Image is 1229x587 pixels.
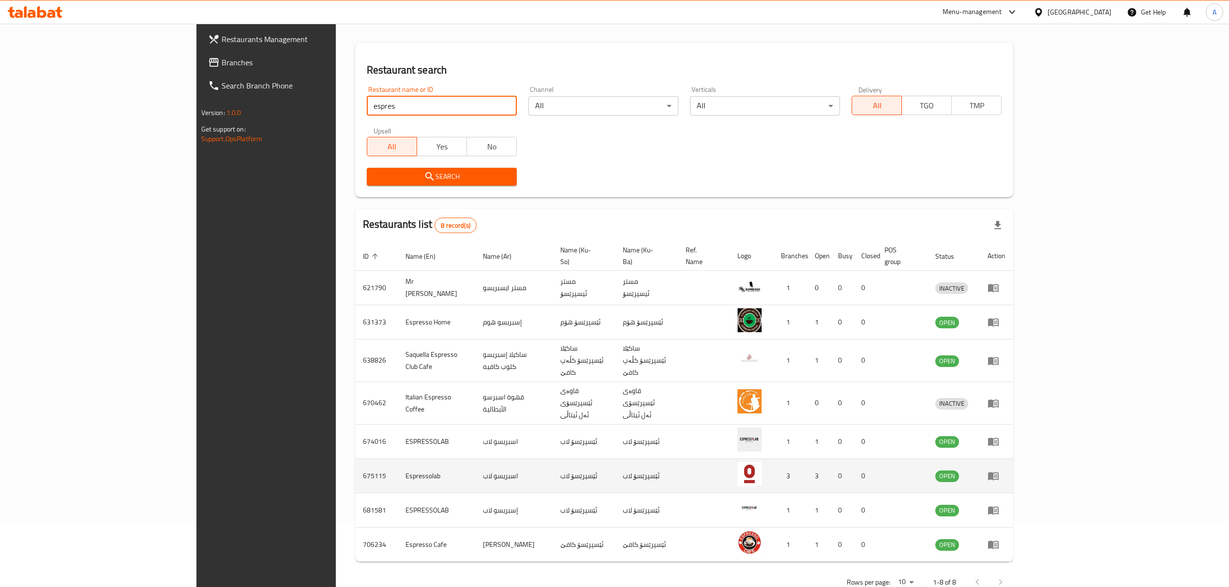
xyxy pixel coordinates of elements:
[830,339,854,382] td: 0
[773,528,807,562] td: 1
[854,339,877,382] td: 0
[553,339,615,382] td: ساکێلا ئێسپرێسۆ کڵەپ کافێ
[615,493,678,528] td: ئێسپرێسۆ لاب
[201,132,263,145] a: Support.OpsPlatform
[830,271,854,305] td: 0
[737,274,762,298] img: Mr Espresso
[553,459,615,493] td: ئێسپرێسۆ لاب
[615,305,678,339] td: ئێسپرێسۆ هۆم
[560,244,604,267] span: Name (Ku-So)
[615,425,678,459] td: ئێسپرێسۆ لاب
[371,140,413,154] span: All
[686,244,718,267] span: Ref. Name
[852,96,902,115] button: All
[807,425,830,459] td: 1
[830,305,854,339] td: 0
[988,282,1005,293] div: Menu
[553,425,615,459] td: ئێسپرێسۆ لاب
[363,217,477,233] h2: Restaurants list
[737,530,762,555] img: Espresso Cafe
[222,80,394,91] span: Search Branch Phone
[421,140,463,154] span: Yes
[935,317,959,328] div: OPEN
[398,528,475,562] td: Espresso Cafe
[956,99,998,113] span: TMP
[483,250,524,262] span: Name (Ar)
[858,86,883,93] label: Delivery
[830,493,854,528] td: 0
[906,99,948,113] span: TGO
[935,283,968,294] span: INACTIVE
[807,493,830,528] td: 1
[528,96,678,116] div: All
[773,459,807,493] td: 3
[807,339,830,382] td: 1
[988,470,1005,482] div: Menu
[935,398,968,410] div: INACTIVE
[737,496,762,520] img: ESPRESSOLAB
[854,493,877,528] td: 0
[553,528,615,562] td: ئێسپرێسۆ کافێ
[435,218,477,233] div: Total records count
[475,382,553,425] td: قهوة اسبرسو الأيطالية
[807,241,830,271] th: Open
[398,493,475,528] td: ESPRESSOLAB
[737,389,762,413] img: Italian Espresso Coffee
[355,241,1014,562] table: enhanced table
[935,398,968,409] span: INACTIVE
[807,459,830,493] td: 3
[222,57,394,68] span: Branches
[737,308,762,332] img: Espresso Home
[988,436,1005,447] div: Menu
[988,504,1005,516] div: Menu
[854,241,877,271] th: Closed
[830,425,854,459] td: 0
[367,96,517,116] input: Search for restaurant name or ID..
[854,425,877,459] td: 0
[375,171,509,183] span: Search
[854,459,877,493] td: 0
[884,244,916,267] span: POS group
[615,339,678,382] td: ساکێلا ئێسپرێسۆ کڵەپ کافێ
[226,106,241,119] span: 1.0.0
[807,305,830,339] td: 1
[935,355,959,367] div: OPEN
[737,427,762,452] img: ESPRESSOLAB
[773,241,807,271] th: Branches
[475,305,553,339] td: إسبريسو هوم
[854,305,877,339] td: 0
[398,382,475,425] td: Italian Espresso Coffee
[807,528,830,562] td: 1
[367,63,1002,77] h2: Restaurant search
[471,140,513,154] span: No
[553,382,615,425] td: قاوەی ئێسپرێسۆی ئەل ئیتاڵی
[943,6,1002,18] div: Menu-management
[615,271,678,305] td: مستر ئیسپرێسۆ
[1213,7,1216,17] span: A
[773,271,807,305] td: 1
[935,505,959,516] span: OPEN
[553,305,615,339] td: ئێسپرێسۆ هۆم
[988,355,1005,367] div: Menu
[856,99,898,113] span: All
[773,305,807,339] td: 1
[475,271,553,305] td: مستر ايسبريسو
[553,493,615,528] td: ئێسپرێسۆ لاب
[830,528,854,562] td: 0
[201,106,225,119] span: Version:
[737,347,762,371] img: Saquella Espresso Club Cafe
[475,339,553,382] td: ساكيلا إسبريسو كلوب كافيه
[988,316,1005,328] div: Menu
[935,436,959,447] span: OPEN
[830,382,854,425] td: 0
[935,539,959,550] span: OPEN
[1048,7,1111,17] div: [GEOGRAPHIC_DATA]
[200,51,402,74] a: Branches
[367,137,417,156] button: All
[398,459,475,493] td: Espressolab
[623,244,666,267] span: Name (Ku-Ba)
[935,470,959,482] span: OPEN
